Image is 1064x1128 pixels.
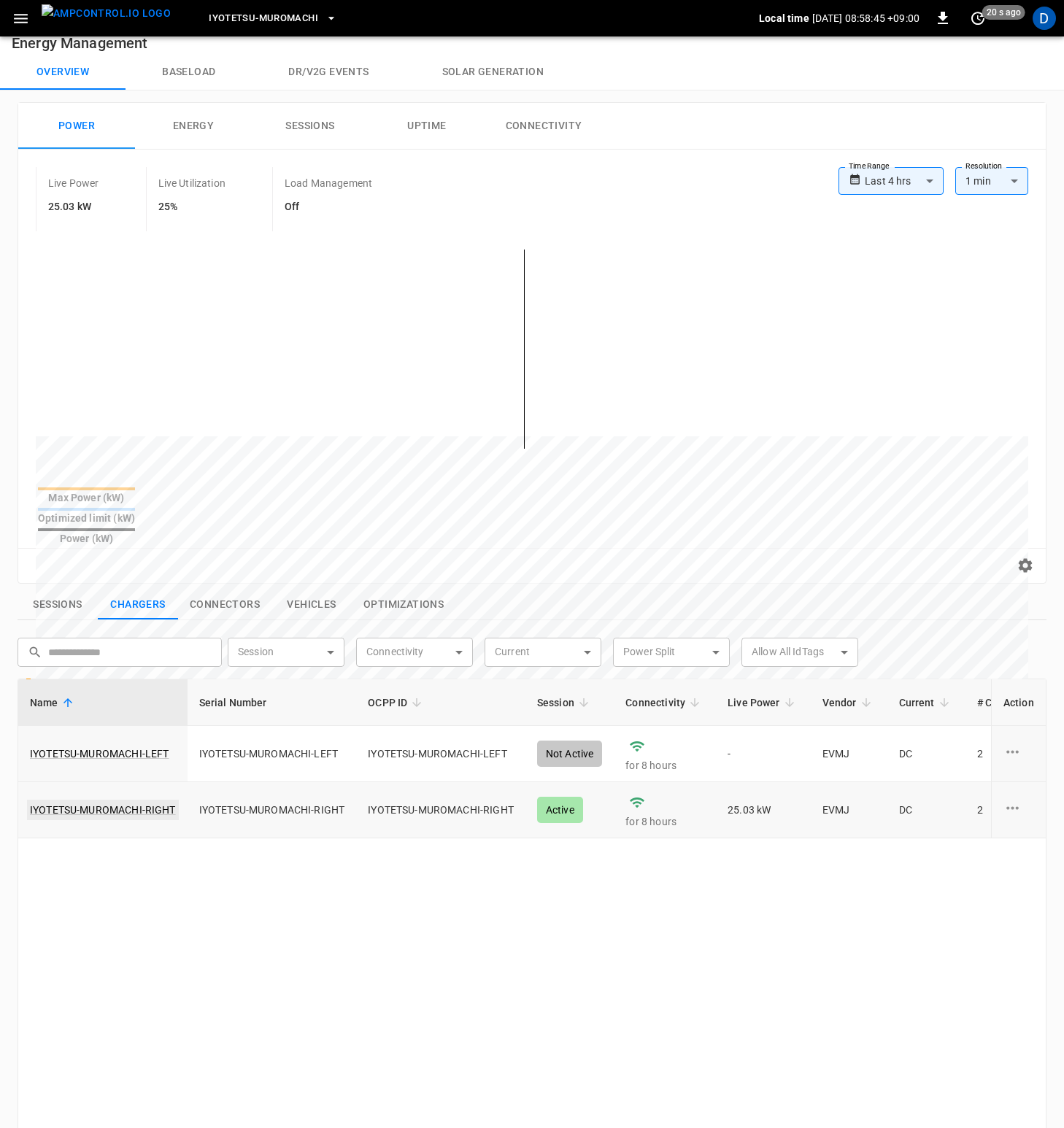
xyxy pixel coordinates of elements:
div: charge point options [1003,743,1034,765]
h6: 25% [158,199,225,215]
button: show latest connectors [178,590,271,620]
span: OCPP ID [368,694,426,711]
th: Serial Number [188,679,357,726]
button: show latest optimizations [352,590,455,620]
button: Power [18,103,135,150]
span: 20 s ago [982,5,1025,20]
span: Live Power [728,694,799,711]
span: Vendor [822,694,876,711]
span: Connectivity [625,694,704,711]
p: Live Power [48,176,99,190]
button: Uptime [369,103,485,150]
span: # Connectors [977,694,1059,711]
p: Live Utilization [158,176,225,190]
h6: Off [285,199,372,215]
button: Baseload [126,55,252,90]
button: Connectivity [485,103,602,150]
div: charge point options [1003,799,1034,821]
a: IYOTETSU-MUROMACHI-LEFT [30,746,169,761]
img: ampcontrol.io logo [42,4,171,23]
button: Dr/V2G events [252,55,405,90]
button: show latest vehicles [271,590,352,620]
label: Resolution [965,161,1002,172]
span: Current [899,694,954,711]
button: Energy [135,103,252,150]
button: Sessions [252,103,369,150]
p: [DATE] 08:58:45 +09:00 [812,11,920,26]
h6: 25.03 kW [48,199,99,215]
span: Session [537,694,593,711]
span: Iyotetsu-Muromachi [209,10,318,27]
button: show latest sessions [18,590,98,620]
button: show latest charge points [98,590,178,620]
div: profile-icon [1033,7,1056,30]
div: 1 min [955,167,1028,195]
span: Name [30,694,77,711]
button: Iyotetsu-Muromachi [203,4,343,33]
p: Local time [759,11,809,26]
label: Time Range [849,161,890,172]
p: Load Management [285,176,372,190]
a: IYOTETSU-MUROMACHI-RIGHT [27,800,179,820]
th: Action [991,679,1046,726]
button: set refresh interval [966,7,990,30]
button: Solar generation [406,55,580,90]
div: Last 4 hrs [865,167,944,195]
